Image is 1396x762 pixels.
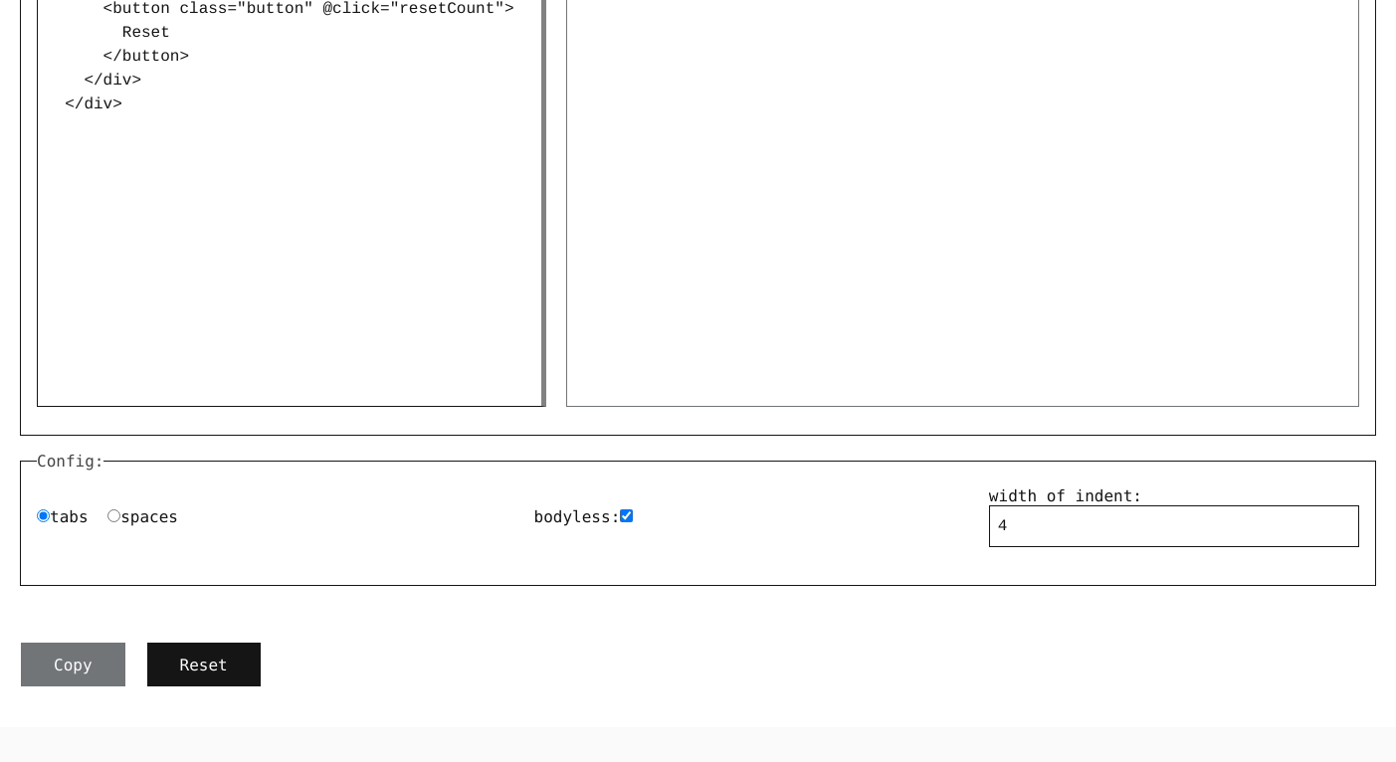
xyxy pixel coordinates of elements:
button: Reset [146,642,262,687]
label: tabs [50,507,89,526]
label: width of indent: [989,486,1142,505]
button: Copy [20,642,126,687]
label: bodyless: [534,507,621,526]
legend: Config: [37,452,103,471]
label: spaces [120,507,178,526]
